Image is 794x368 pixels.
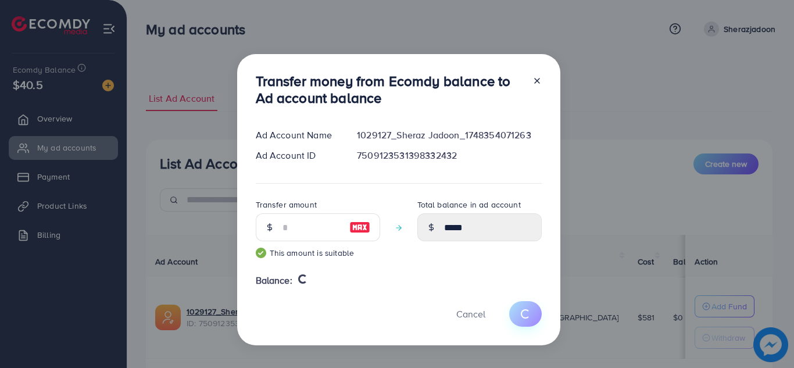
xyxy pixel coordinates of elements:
[417,199,521,210] label: Total balance in ad account
[348,128,550,142] div: 1029127_Sheraz Jadoon_1748354071263
[256,199,317,210] label: Transfer amount
[256,274,292,287] span: Balance:
[442,301,500,326] button: Cancel
[456,308,485,320] span: Cancel
[256,248,266,258] img: guide
[348,149,550,162] div: 7509123531398332432
[256,73,523,106] h3: Transfer money from Ecomdy balance to Ad account balance
[246,128,348,142] div: Ad Account Name
[349,220,370,234] img: image
[256,247,380,259] small: This amount is suitable
[246,149,348,162] div: Ad Account ID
